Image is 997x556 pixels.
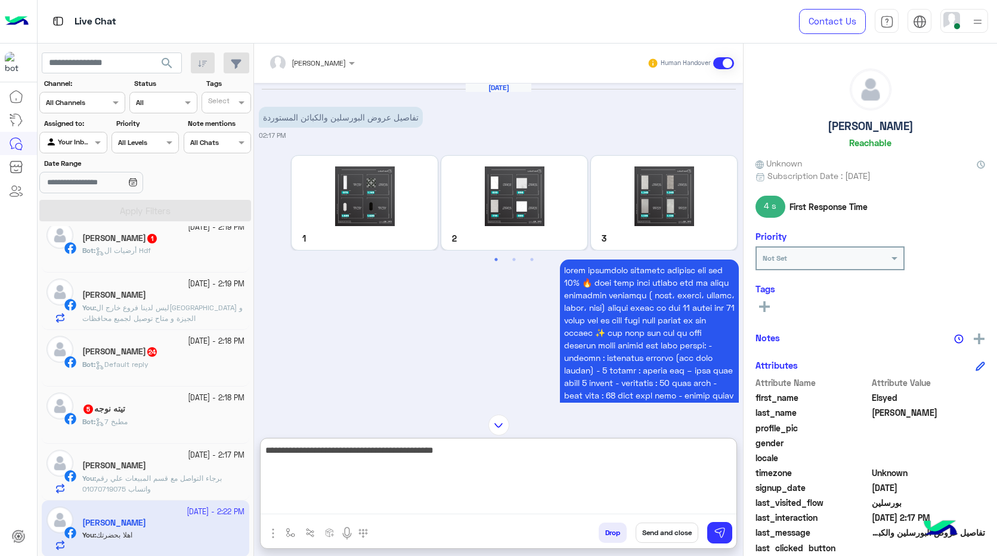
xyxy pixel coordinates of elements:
[82,404,125,414] h5: تيته نوجه
[82,290,146,300] h5: Nancy Saber Elasuoty
[872,437,986,449] span: null
[286,528,295,538] img: select flow
[508,254,520,265] button: 2 of 2
[206,78,250,89] label: Tags
[47,336,73,363] img: defaultAdmin.png
[756,231,787,242] h6: Priority
[954,334,964,344] img: notes
[82,246,95,255] b: :
[756,283,985,294] h6: Tags
[5,9,29,34] img: Logo
[82,347,158,357] h5: Aya Abd ElQader
[490,254,502,265] button: 1 of 2
[872,511,986,524] span: 2025-09-19T11:17:10.497Z
[756,526,869,539] span: last_message
[756,511,869,524] span: last_interaction
[266,526,280,540] img: send attachment
[147,347,157,357] span: 24
[872,542,986,554] span: null
[259,107,423,128] p: 19/9/2025, 2:17 PM
[75,14,116,30] p: Live Chat
[47,222,73,249] img: defaultAdmin.png
[789,200,868,213] span: First Response Time
[466,84,531,92] h6: [DATE]
[83,404,93,414] span: 5
[756,332,780,343] h6: Notes
[756,422,869,434] span: profile_pic
[872,467,986,479] span: Unknown
[305,528,315,538] img: Trigger scenario
[756,467,869,479] span: timezone
[82,474,222,493] span: برجاء التواصل مع قسم المبيعات علي رقم واتساب 01070719075
[64,470,76,482] img: Facebook
[943,12,960,29] img: userImage
[116,118,178,129] label: Priority
[95,246,151,255] span: أرضيات ال Hdf
[188,118,249,129] label: Note mentions
[756,376,869,389] span: Attribute Name
[82,461,146,471] h5: Reenad Mohamed
[82,303,96,312] b: :
[47,450,73,477] img: defaultAdmin.png
[875,9,899,34] a: tab
[919,508,961,550] img: hulul-logo.png
[526,254,538,265] button: 3 of 2
[82,303,94,312] span: You
[44,78,124,89] label: Channel:
[756,360,798,370] h6: Attributes
[95,417,128,426] span: مطبخ 7
[64,242,76,254] img: Facebook
[564,265,735,475] span: lorem ipsumdolo sitametc adipisc eli sed 10% 🔥 doei temp inci utlabo etd ma aliqu enimadmin venia...
[44,158,178,169] label: Date Range
[188,222,244,233] small: [DATE] - 2:19 PM
[206,95,230,109] div: Select
[5,52,26,73] img: 322208621163248
[82,246,94,255] span: Bot
[147,234,157,243] span: 1
[302,166,427,226] img: V2hhdHNBcHAgSW1hZ2UgMjAyNS0wNy0wOSBhdCAxMiUyRTQ0JTJFNDUgUE0gKDEpLmpwZWc%3D.jpeg
[872,391,986,404] span: Elsyed
[602,166,726,226] img: V2hhdHNBcHAgSW1hZ2UgMjAyNS0wNy0wOSBhdCAxMiUyRTQ0JTJFNDUgUE0uanBlZw%3D%3D.jpeg
[64,413,76,425] img: Facebook
[756,452,869,464] span: locale
[756,496,869,509] span: last_visited_flow
[661,58,711,68] small: Human Handover
[82,417,94,426] span: Bot
[301,523,320,542] button: Trigger scenario
[872,481,986,494] span: 2025-09-19T11:17:10.811Z
[82,233,158,243] h5: Mohamed Mohey
[188,450,244,461] small: [DATE] - 2:17 PM
[44,118,106,129] label: Assigned to:
[82,360,95,369] b: :
[47,279,73,305] img: defaultAdmin.png
[756,481,869,494] span: signup_date
[850,69,891,110] img: defaultAdmin.png
[799,9,866,34] a: Contact Us
[281,523,301,542] button: select flow
[82,474,94,483] span: You
[872,452,986,464] span: null
[188,393,244,404] small: [DATE] - 2:18 PM
[358,529,368,538] img: make a call
[64,356,76,368] img: Facebook
[714,527,726,539] img: send message
[302,232,427,245] p: 1
[756,196,785,217] span: 4 s
[767,169,871,182] span: Subscription Date : [DATE]
[636,523,698,543] button: Send and close
[452,166,577,226] img: V2hhdHNBcHAgSW1hZ2UgMjAyNS0wNy0wOSBhdCAxMiUyRTQ0JTJFNDQgUE0gKDEpLmpwZWc%3D.jpeg
[560,260,739,481] p: 19/9/2025, 2:17 PM
[599,523,627,543] button: Drop
[849,137,891,148] h6: Reachable
[82,360,94,369] span: Bot
[872,526,986,539] span: تفاصيل عروض البورسلين والكبائن المستوردة
[974,333,984,344] img: add
[320,523,340,542] button: create order
[82,474,96,483] b: :
[259,131,286,140] small: 02:17 PM
[82,303,243,333] span: ليس لدينا فروع خارج القاهرة و الجيزة و متاح توصيل لجميع محافظات مصر
[488,415,509,435] img: scroll
[292,58,346,67] span: [PERSON_NAME]
[95,360,148,369] span: Default reply
[756,406,869,419] span: last_name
